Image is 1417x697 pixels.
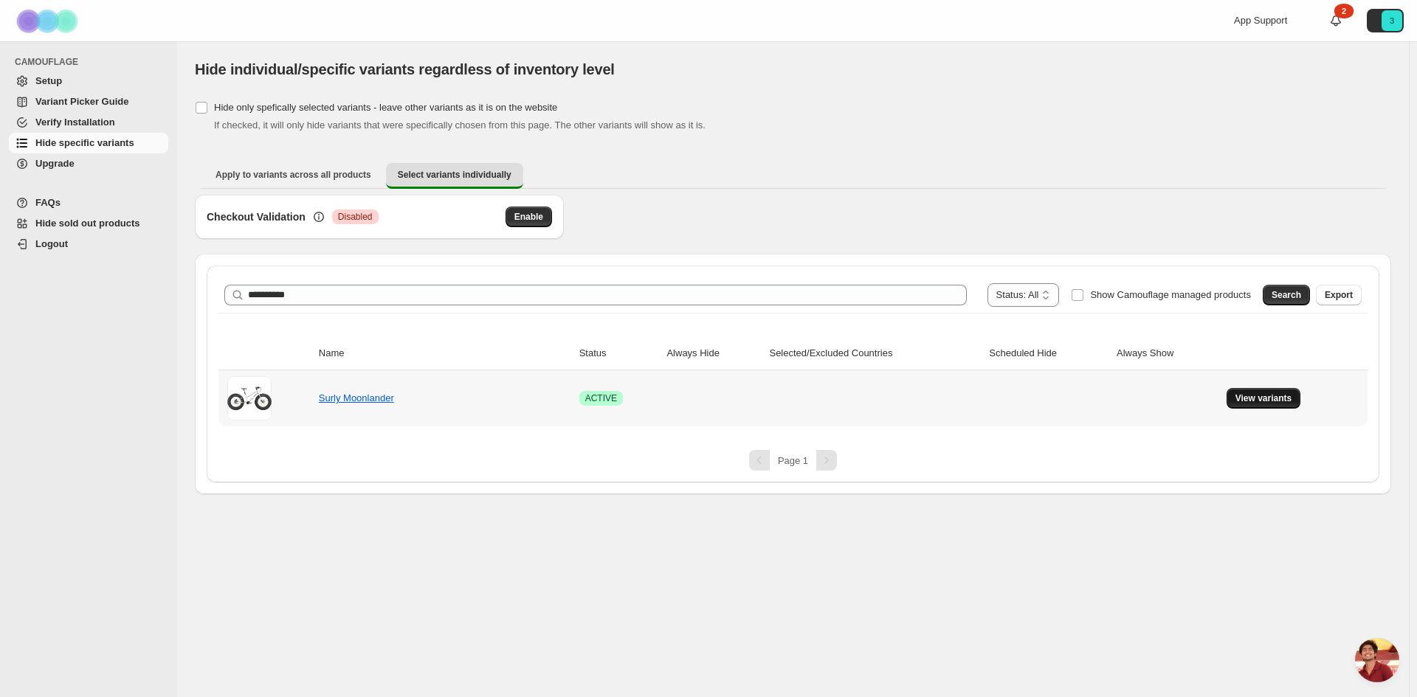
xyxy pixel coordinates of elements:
[1334,4,1354,18] div: 2
[1234,15,1287,26] span: App Support
[35,75,62,86] span: Setup
[195,195,1391,494] div: Select variants individually
[1355,638,1399,682] div: Open chat
[227,376,272,420] img: Surly Moonlander
[9,193,168,213] a: FAQs
[9,213,168,234] a: Hide sold out products
[338,211,373,223] span: Disabled
[314,337,575,370] th: Name
[204,163,383,187] button: Apply to variants across all products
[9,153,168,174] a: Upgrade
[9,112,168,133] a: Verify Installation
[1325,289,1353,301] span: Export
[506,207,552,227] button: Enable
[9,133,168,153] a: Hide specific variants
[35,238,68,249] span: Logout
[1316,285,1362,305] button: Export
[214,102,557,113] span: Hide only spefically selected variants - leave other variants as it is on the website
[35,117,115,128] span: Verify Installation
[207,209,306,224] h3: Checkout Validation
[1235,392,1292,404] span: View variants
[1227,388,1301,409] button: View variants
[35,96,128,107] span: Variant Picker Guide
[1090,289,1251,300] span: Show Camouflage managed products
[662,337,765,370] th: Always Hide
[9,71,168,91] a: Setup
[35,137,134,148] span: Hide specific variants
[319,392,394,403] a: Surly Moonlander
[765,337,985,370] th: Selected/Excluded Countries
[35,197,61,208] span: FAQs
[218,450,1368,471] nav: Pagination
[575,337,663,370] th: Status
[35,218,140,229] span: Hide sold out products
[1328,13,1343,28] a: 2
[15,56,170,68] span: CAMOUFLAGE
[12,1,86,41] img: Camouflage
[214,119,706,131] span: If checked, it will only hide variants that were specifically chosen from this page. The other va...
[1272,289,1301,301] span: Search
[1112,337,1222,370] th: Always Show
[1263,285,1310,305] button: Search
[216,169,371,181] span: Apply to variants across all products
[35,158,75,169] span: Upgrade
[585,392,617,404] span: ACTIVE
[9,234,168,254] a: Logout
[1382,10,1402,31] span: Avatar with initials 3
[1367,9,1404,32] button: Avatar with initials 3
[985,337,1112,370] th: Scheduled Hide
[386,163,523,189] button: Select variants individually
[514,211,543,223] span: Enable
[398,169,511,181] span: Select variants individually
[1390,16,1394,25] text: 3
[778,455,808,466] span: Page 1
[9,91,168,112] a: Variant Picker Guide
[195,61,615,77] span: Hide individual/specific variants regardless of inventory level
